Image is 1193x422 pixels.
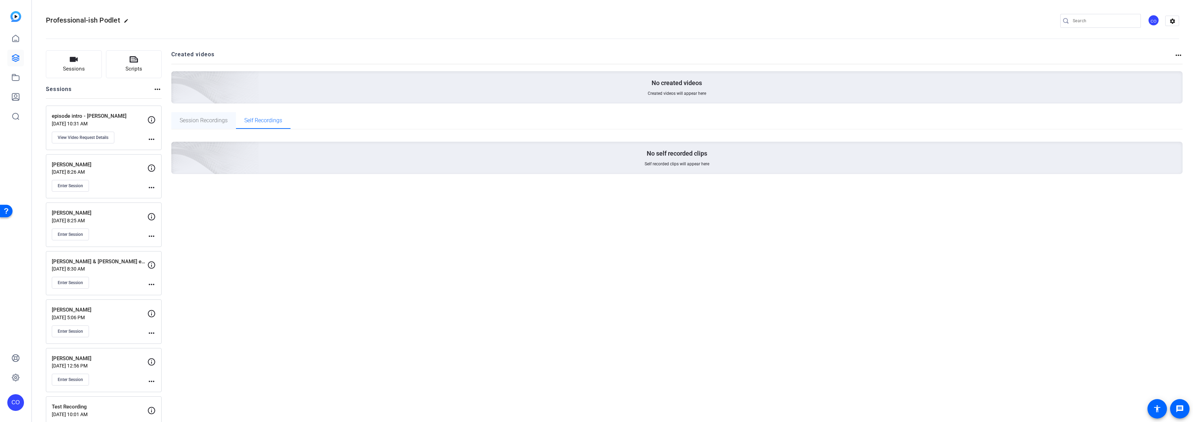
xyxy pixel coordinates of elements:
p: [DATE] 8:26 AM [52,169,147,175]
p: [DATE] 8:30 AM [52,266,147,272]
p: No created videos [652,79,702,87]
div: CO [7,394,24,411]
span: Self recorded clips will appear here [645,161,709,167]
button: Enter Session [52,277,89,289]
p: Test Recording [52,403,147,411]
mat-icon: more_horiz [1174,51,1183,59]
p: [DATE] 10:31 AM [52,121,147,126]
mat-icon: edit [124,18,132,27]
button: Enter Session [52,374,89,386]
mat-icon: more_horiz [147,183,156,192]
p: [DATE] 12:56 PM [52,363,147,369]
p: [DATE] 5:06 PM [52,315,147,320]
span: Enter Session [58,183,83,189]
mat-icon: more_horiz [147,329,156,337]
mat-icon: message [1176,405,1184,413]
mat-icon: more_horiz [147,135,156,143]
button: View Video Request Details [52,132,114,143]
button: Sessions [46,50,102,78]
p: [PERSON_NAME] [52,306,147,314]
button: Enter Session [52,229,89,240]
p: [PERSON_NAME] & [PERSON_NAME] ep 1 [52,258,147,266]
button: Enter Session [52,325,89,337]
p: [PERSON_NAME] [52,209,147,217]
span: Created videos will appear here [648,91,706,96]
mat-icon: more_horiz [147,232,156,240]
span: Self Recordings [244,118,282,123]
span: View Video Request Details [58,135,108,140]
span: Enter Session [58,232,83,237]
button: Enter Session [52,180,89,192]
mat-icon: settings [1166,16,1179,26]
p: [PERSON_NAME] [52,161,147,169]
p: episode intro - [PERSON_NAME] [52,112,147,120]
button: Scripts [106,50,162,78]
p: [DATE] 8:25 AM [52,218,147,223]
span: Scripts [125,65,142,73]
h2: Created videos [171,50,1175,64]
span: Sessions [63,65,85,73]
h2: Sessions [46,85,72,98]
img: Creted videos background [93,2,259,153]
p: No self recorded clips [647,149,707,158]
mat-icon: more_horiz [147,280,156,289]
ngx-avatar: Ciara Ocasio [1148,15,1160,27]
p: [DATE] 10:01 AM [52,412,147,417]
mat-icon: more_horiz [153,85,162,93]
div: CO [1148,15,1159,26]
mat-icon: accessibility [1153,405,1161,413]
span: Enter Session [58,377,83,382]
mat-icon: more_horiz [147,377,156,386]
span: Professional-ish Podlet [46,16,120,24]
span: Enter Session [58,280,83,286]
img: blue-gradient.svg [10,11,21,22]
img: Creted videos background [93,73,259,224]
span: Session Recordings [180,118,228,123]
input: Search [1073,17,1135,25]
p: [PERSON_NAME] [52,355,147,363]
span: Enter Session [58,329,83,334]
